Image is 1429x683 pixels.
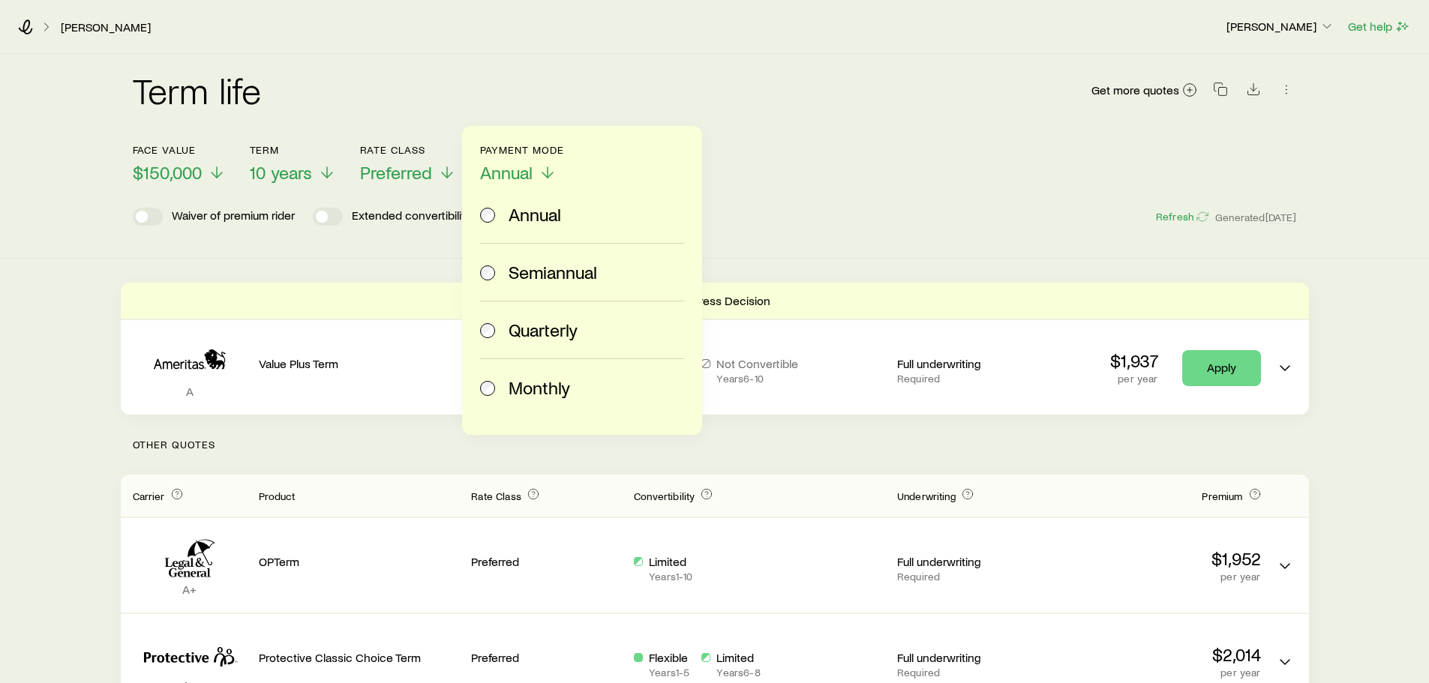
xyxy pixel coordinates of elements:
[649,571,692,583] p: Years 1 - 10
[133,144,226,156] p: Face value
[897,356,1048,371] p: Full underwriting
[897,667,1048,679] p: Required
[716,356,798,371] p: Not Convertible
[259,650,460,665] p: Protective Classic Choice Term
[1226,19,1334,34] p: [PERSON_NAME]
[716,373,798,385] p: Years 6 - 10
[471,554,622,569] p: Preferred
[250,162,312,183] span: 10 years
[1226,18,1335,36] button: [PERSON_NAME]
[480,144,565,156] p: Payment Mode
[1060,548,1261,569] p: $1,952
[1110,350,1158,371] p: $1,937
[1091,82,1198,99] a: Get more quotes
[716,650,760,665] p: Limited
[133,144,226,184] button: Face value$150,000
[121,415,1309,475] p: Other Quotes
[1155,210,1209,224] button: Refresh
[649,650,689,665] p: Flexible
[259,490,296,502] span: Product
[1215,211,1296,224] span: Generated
[133,582,247,597] p: A+
[897,554,1048,569] p: Full underwriting
[897,373,1048,385] p: Required
[360,162,432,183] span: Preferred
[716,667,760,679] p: Years 6 - 8
[897,571,1048,583] p: Required
[680,293,770,308] p: Express Decision
[352,208,471,226] p: Extended convertibility
[634,490,695,502] span: Convertibility
[133,490,165,502] span: Carrier
[471,490,521,502] span: Rate Class
[1091,84,1179,96] span: Get more quotes
[250,144,336,184] button: Term10 years
[60,20,152,34] a: [PERSON_NAME]
[897,650,1048,665] p: Full underwriting
[259,554,460,569] p: OPTerm
[480,144,565,184] button: Payment ModeAnnual
[250,144,336,156] p: Term
[1060,571,1261,583] p: per year
[360,144,456,156] p: Rate Class
[649,667,689,679] p: Years 1 - 5
[471,650,622,665] p: Preferred
[1347,18,1411,35] button: Get help
[1060,644,1261,665] p: $2,014
[1265,211,1297,224] span: [DATE]
[360,144,456,184] button: Rate ClassPreferred
[1182,350,1261,386] a: Apply
[1060,667,1261,679] p: per year
[133,72,262,108] h2: Term life
[133,384,247,399] p: A
[480,162,533,183] span: Annual
[121,283,1309,415] div: Term quotes
[897,490,956,502] span: Underwriting
[649,554,692,569] p: Limited
[1202,490,1242,502] span: Premium
[1243,85,1264,99] a: Download CSV
[133,162,202,183] span: $150,000
[1110,373,1158,385] p: per year
[172,208,295,226] p: Waiver of premium rider
[259,356,460,371] p: Value Plus Term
